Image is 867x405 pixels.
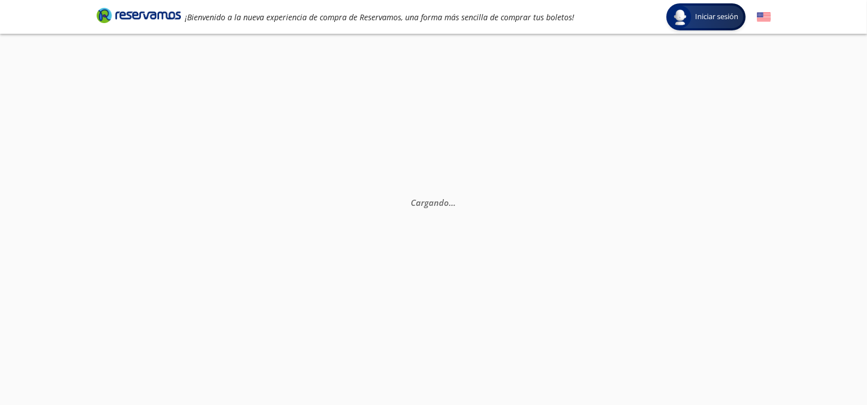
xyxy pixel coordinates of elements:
[97,7,181,24] i: Brand Logo
[185,12,575,22] em: ¡Bienvenido a la nueva experiencia de compra de Reservamos, una forma más sencilla de comprar tus...
[97,7,181,27] a: Brand Logo
[451,197,453,208] span: .
[449,197,451,208] span: .
[757,10,771,24] button: English
[453,197,456,208] span: .
[691,11,743,22] span: Iniciar sesión
[411,197,456,208] em: Cargando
